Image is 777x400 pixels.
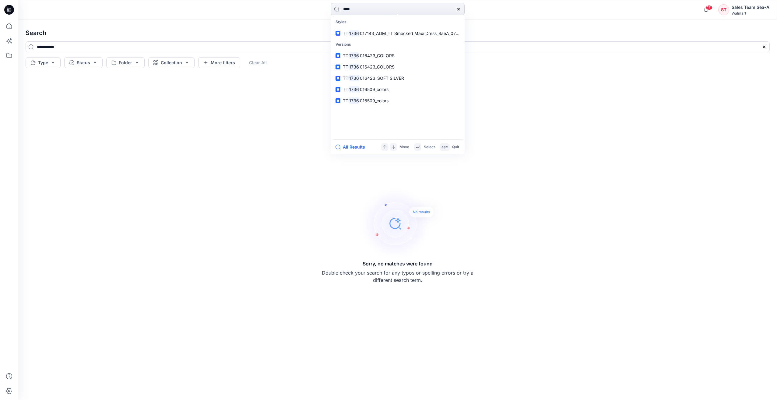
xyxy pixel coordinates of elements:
[348,86,360,93] mark: 1736
[360,98,388,103] span: 016509_colors
[360,87,388,92] span: 016509_colors
[332,16,463,28] p: Styles
[360,75,404,81] span: 016423_SOFT SILVER
[21,24,775,41] h4: Search
[348,52,360,59] mark: 1736
[424,144,435,150] p: Select
[26,57,61,68] button: Type
[360,53,395,58] span: 016423_COLORS
[332,84,463,95] a: TT1736016509_colors
[332,72,463,84] a: TT1736016423_SOFT SILVER
[452,144,459,150] p: Quit
[332,39,463,50] p: Versions
[343,64,348,69] span: TT
[343,98,348,103] span: TT
[106,57,145,68] button: Folder
[332,28,463,39] a: TT1736017143_ADM_TT Smocked Maxi Dress_SaeA_073025
[148,57,195,68] button: Collection
[343,87,348,92] span: TT
[360,64,395,69] span: 016423_COLORS
[332,95,463,106] a: TT1736016509_colors
[343,53,348,58] span: TT
[348,30,360,37] mark: 1736
[441,144,448,150] p: esc
[348,75,360,82] mark: 1736
[718,4,729,15] div: ST
[348,63,360,70] mark: 1736
[343,31,348,36] span: TT
[336,143,369,151] button: All Results
[198,57,240,68] button: More filters
[399,144,409,150] p: Move
[332,61,463,72] a: TT1736016423_COLORS
[64,57,103,68] button: Status
[343,75,348,81] span: TT
[360,187,445,260] img: Sorry, no matches were found
[732,11,769,16] div: Walmart
[706,5,712,10] span: 17
[360,31,466,36] span: 017143_ADM_TT Smocked Maxi Dress_SaeA_073025
[732,4,769,11] div: Sales Team Sea-A
[348,97,360,104] mark: 1736
[363,260,433,267] h5: Sorry, no matches were found
[322,269,474,284] p: Double check your search for any typos or spelling errors or try a different search term.
[332,50,463,61] a: TT1736016423_COLORS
